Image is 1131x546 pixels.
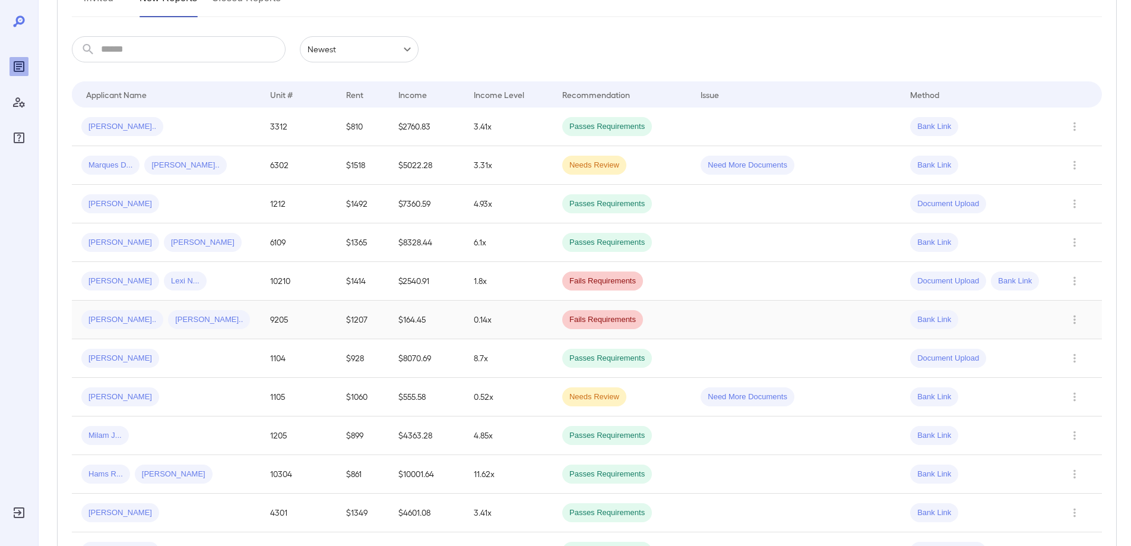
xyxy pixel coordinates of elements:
button: Row Actions [1065,426,1084,445]
td: 4.93x [464,185,553,223]
button: Row Actions [1065,349,1084,368]
button: Row Actions [1065,465,1084,484]
div: Recommendation [562,87,630,102]
span: Need More Documents [701,392,794,403]
span: Bank Link [910,392,958,403]
span: [PERSON_NAME] [81,198,159,210]
span: Passes Requirements [562,469,652,480]
span: Bank Link [910,507,958,519]
td: 3.41x [464,108,553,146]
span: [PERSON_NAME] [81,237,159,248]
span: Fails Requirements [562,276,643,287]
td: 1104 [261,339,336,378]
td: $1349 [337,494,389,532]
td: $2540.91 [389,262,464,301]
span: Needs Review [562,392,626,403]
span: Hams R... [81,469,130,480]
span: [PERSON_NAME] [164,237,242,248]
td: 1205 [261,416,336,455]
td: 11.62x [464,455,553,494]
div: Method [910,87,939,102]
span: Document Upload [910,198,986,210]
button: Row Actions [1065,156,1084,175]
td: $5022.28 [389,146,464,185]
td: 8.7x [464,339,553,378]
td: $8070.69 [389,339,464,378]
span: Passes Requirements [562,430,652,441]
div: Issue [701,87,720,102]
span: [PERSON_NAME].. [81,121,163,132]
button: Row Actions [1065,194,1084,213]
td: 3312 [261,108,336,146]
div: Income [398,87,427,102]
td: 6109 [261,223,336,262]
td: $8328.44 [389,223,464,262]
td: $1414 [337,262,389,301]
div: Manage Users [9,93,28,112]
span: Marques D... [81,160,140,171]
span: Bank Link [910,121,958,132]
td: 4.85x [464,416,553,455]
td: $899 [337,416,389,455]
span: Lexi N... [164,276,207,287]
td: 6.1x [464,223,553,262]
span: Document Upload [910,353,986,364]
td: $7360.59 [389,185,464,223]
button: Row Actions [1065,503,1084,522]
span: [PERSON_NAME].. [168,314,250,326]
span: [PERSON_NAME] [81,353,159,364]
td: 10210 [261,262,336,301]
td: $4601.08 [389,494,464,532]
span: [PERSON_NAME] [135,469,213,480]
div: Reports [9,57,28,76]
span: Passes Requirements [562,237,652,248]
span: Document Upload [910,276,986,287]
span: Need More Documents [701,160,794,171]
td: 10304 [261,455,336,494]
button: Row Actions [1065,117,1084,136]
span: Bank Link [910,430,958,441]
span: [PERSON_NAME] [81,392,159,403]
td: $1060 [337,378,389,416]
td: $2760.83 [389,108,464,146]
button: Row Actions [1065,310,1084,329]
td: 3.31x [464,146,553,185]
td: $810 [337,108,389,146]
span: Passes Requirements [562,121,652,132]
div: Log Out [9,503,28,522]
span: Needs Review [562,160,626,171]
span: Bank Link [991,276,1039,287]
span: Bank Link [910,314,958,326]
button: Row Actions [1065,272,1084,291]
span: [PERSON_NAME].. [144,160,226,171]
td: $1518 [337,146,389,185]
span: Passes Requirements [562,353,652,364]
span: [PERSON_NAME] [81,276,159,287]
td: $1492 [337,185,389,223]
div: Newest [300,36,419,62]
td: 6302 [261,146,336,185]
td: $555.58 [389,378,464,416]
td: 1212 [261,185,336,223]
td: 0.14x [464,301,553,339]
td: $861 [337,455,389,494]
div: Applicant Name [86,87,147,102]
span: Bank Link [910,237,958,248]
span: Fails Requirements [562,314,643,326]
span: Passes Requirements [562,198,652,210]
div: Unit # [270,87,293,102]
span: Passes Requirements [562,507,652,519]
span: Bank Link [910,469,958,480]
td: $164.45 [389,301,464,339]
td: 9205 [261,301,336,339]
td: 4301 [261,494,336,532]
span: [PERSON_NAME].. [81,314,163,326]
td: $4363.28 [389,416,464,455]
span: Milam J... [81,430,129,441]
span: Bank Link [910,160,958,171]
td: $928 [337,339,389,378]
td: $10001.64 [389,455,464,494]
button: Row Actions [1065,387,1084,406]
div: Rent [346,87,365,102]
button: Row Actions [1065,233,1084,252]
